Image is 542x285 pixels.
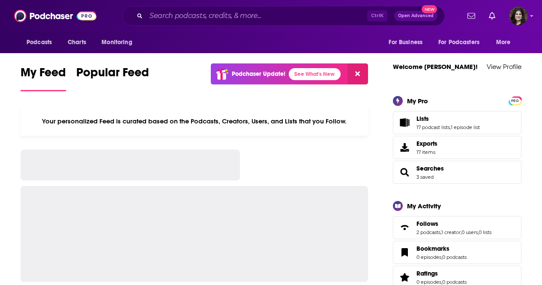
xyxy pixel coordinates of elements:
button: open menu [96,34,143,51]
a: Lists [416,115,480,123]
span: Follows [393,216,521,239]
span: My Feed [21,65,66,85]
span: Exports [416,140,437,147]
a: Lists [396,117,413,129]
a: My Feed [21,65,66,91]
span: , [461,229,461,235]
span: , [478,229,479,235]
a: Follows [416,220,491,228]
button: Open AdvancedNew [394,11,437,21]
a: Ratings [396,271,413,283]
div: My Activity [407,202,441,210]
span: Charts [68,36,86,48]
input: Search podcasts, credits, & more... [146,9,367,23]
span: Searches [393,161,521,184]
a: View Profile [487,63,521,71]
div: My Pro [407,97,428,105]
a: See What's New [289,68,341,80]
span: , [441,254,442,260]
a: Welcome [PERSON_NAME]! [393,63,478,71]
a: PRO [510,97,520,103]
span: New [422,5,437,13]
span: Popular Feed [76,65,149,85]
a: 0 podcasts [442,254,467,260]
a: Exports [393,136,521,159]
span: , [450,124,451,130]
span: Lists [393,111,521,134]
img: User Profile [509,6,528,25]
span: Exports [396,141,413,153]
a: 17 podcast lists [416,124,450,130]
a: Popular Feed [76,65,149,91]
a: Show notifications dropdown [485,9,499,23]
span: Lists [416,115,429,123]
span: Podcasts [27,36,52,48]
a: 0 users [461,229,478,235]
button: Show profile menu [509,6,528,25]
a: Bookmarks [416,245,467,252]
span: PRO [510,98,520,104]
button: open menu [433,34,492,51]
span: For Business [389,36,422,48]
span: For Podcasters [438,36,479,48]
span: , [441,279,442,285]
button: open menu [383,34,433,51]
span: Bookmarks [416,245,449,252]
a: Charts [62,34,91,51]
a: 0 episodes [416,279,441,285]
div: Search podcasts, credits, & more... [123,6,445,26]
a: 1 episode list [451,124,480,130]
a: 0 lists [479,229,491,235]
a: 3 saved [416,174,434,180]
a: Searches [396,166,413,178]
button: open menu [21,34,63,51]
span: Ctrl K [367,10,387,21]
a: Follows [396,222,413,234]
span: Logged in as amandavpr [509,6,528,25]
p: Podchaser Update! [232,70,285,78]
a: Bookmarks [396,246,413,258]
a: 0 episodes [416,254,441,260]
a: 0 podcasts [442,279,467,285]
span: Follows [416,220,438,228]
a: Ratings [416,270,467,277]
span: More [496,36,511,48]
span: Monitoring [102,36,132,48]
a: 1 creator [441,229,461,235]
span: 17 items [416,149,437,155]
a: Searches [416,165,444,172]
span: Open Advanced [398,14,434,18]
img: Podchaser - Follow, Share and Rate Podcasts [14,8,96,24]
button: open menu [490,34,521,51]
span: , [440,229,441,235]
a: Show notifications dropdown [464,9,479,23]
a: 2 podcasts [416,229,440,235]
span: Bookmarks [393,241,521,264]
span: Ratings [416,270,438,277]
div: Your personalized Feed is curated based on the Podcasts, Creators, Users, and Lists that you Follow. [21,107,368,136]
